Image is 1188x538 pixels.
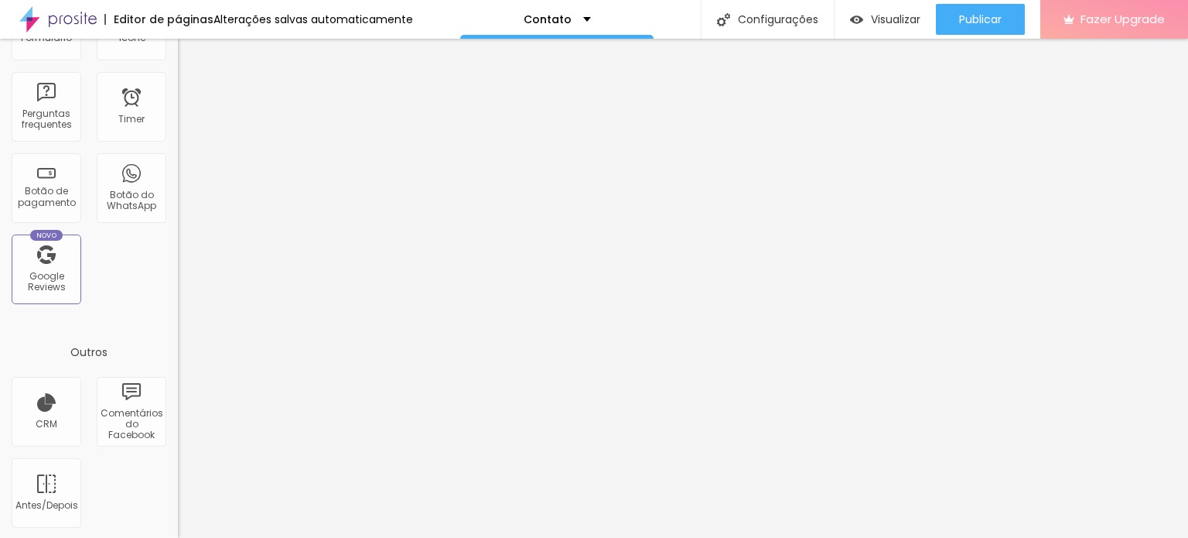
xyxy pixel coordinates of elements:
[15,500,77,511] div: Antes/Depois
[101,408,162,441] div: Comentários do Facebook
[104,14,213,25] div: Editor de páginas
[178,39,1188,538] iframe: Editor
[15,108,77,131] div: Perguntas frequentes
[118,114,145,125] div: Timer
[717,13,730,26] img: Icone
[21,33,72,43] div: Formulário
[36,419,57,430] div: CRM
[213,14,413,25] div: Alterações salvas automaticamente
[936,4,1025,35] button: Publicar
[101,190,162,212] div: Botão do WhatsApp
[871,13,920,26] span: Visualizar
[30,230,63,241] div: Novo
[850,13,863,26] img: view-1.svg
[835,4,936,35] button: Visualizar
[15,186,77,208] div: Botão de pagamento
[524,14,572,25] p: Contato
[118,33,145,43] div: Ícone
[959,13,1002,26] span: Publicar
[15,271,77,293] div: Google Reviews
[1080,12,1165,26] span: Fazer Upgrade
